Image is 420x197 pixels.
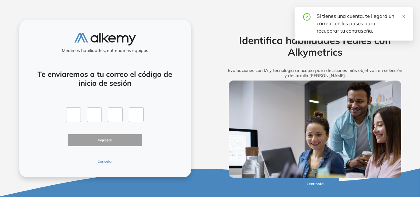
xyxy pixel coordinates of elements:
[68,134,143,146] button: Ingresar
[291,178,339,190] button: Leer nota
[317,12,405,34] div: Si tienes una cuenta, te llegará un correo con los pasos para recuperar tu contraseña.
[22,48,188,53] h5: Medimos habilidades, entrenamos equipos
[402,14,406,19] span: close
[219,68,411,78] h5: Evaluaciones con IA y tecnología anticopia para decisiones más objetivas en selección y desarroll...
[74,33,136,45] img: logo-alkemy
[36,70,175,88] h4: Te enviaremos a tu correo el código de inicio de sesión
[68,159,143,164] button: Cancelar
[219,34,411,58] h2: Identifica habilidades reales con Alkymetrics
[229,81,402,178] img: img-more-info
[309,126,420,197] iframe: Chat Widget
[309,126,420,197] div: Widget de chat
[303,12,311,21] span: check-circle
